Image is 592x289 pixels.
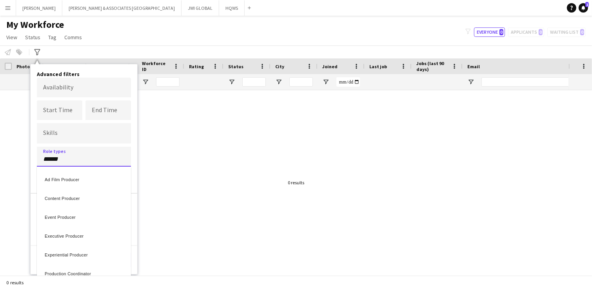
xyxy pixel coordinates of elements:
div: Executive Producer [37,225,131,244]
div: Production Coordinator [37,263,131,282]
span: 1 [585,2,589,7]
button: JWI GLOBAL [182,0,219,16]
button: [PERSON_NAME] [16,0,62,16]
div: Event Producer [37,207,131,225]
button: HQWS [219,0,245,16]
a: 1 [579,3,588,13]
div: Content Producer [37,188,131,207]
div: Ad Film Producer [37,169,131,188]
button: [PERSON_NAME] & ASSOCIATES [GEOGRAPHIC_DATA] [62,0,182,16]
div: Experiential Producer [37,244,131,263]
